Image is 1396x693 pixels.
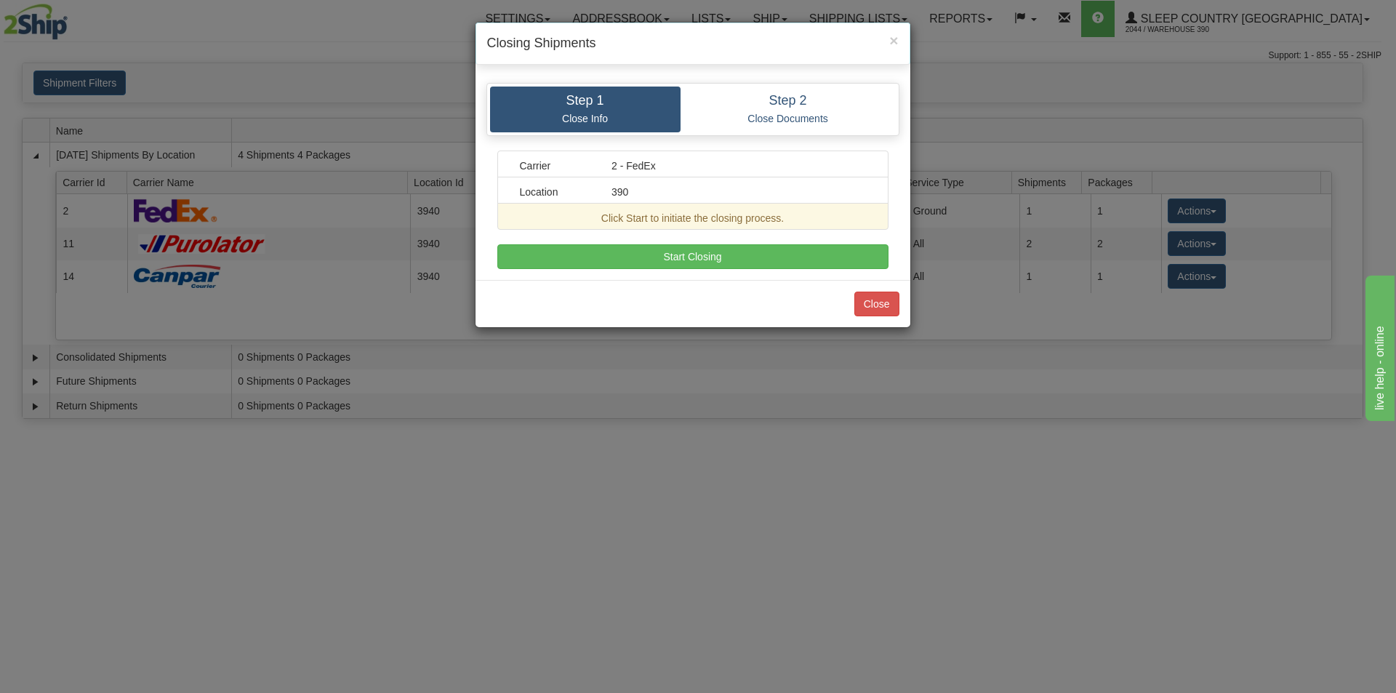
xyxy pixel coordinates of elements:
h4: Step 2 [691,94,885,108]
div: 2 - FedEx [601,159,877,173]
button: Close [854,292,899,316]
button: Close [889,33,898,48]
button: Start Closing [497,244,888,269]
div: 390 [601,185,877,199]
a: Step 2 Close Documents [681,87,896,132]
p: Close Documents [691,112,885,125]
div: Location [509,185,601,199]
h4: Closing Shipments [487,34,899,53]
div: live help - online [11,9,135,26]
iframe: chat widget [1363,272,1395,420]
h4: Step 1 [501,94,670,108]
a: Step 1 Close Info [490,87,681,132]
p: Close Info [501,112,670,125]
div: Carrier [509,159,601,173]
div: Click Start to initiate the closing process. [509,211,877,225]
span: × [889,32,898,49]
